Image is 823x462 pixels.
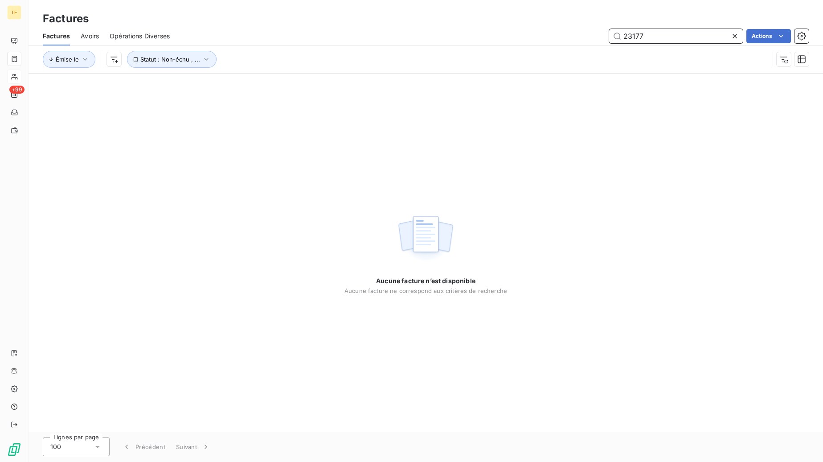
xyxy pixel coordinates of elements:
span: 100 [50,442,61,451]
button: Statut : Non-échu , ... [127,51,217,68]
img: Logo LeanPay [7,442,21,457]
span: Aucune facture ne correspond aux critères de recherche [344,287,507,294]
span: Avoirs [81,32,99,41]
span: Statut : Non-échu , ... [140,56,200,63]
span: Émise le [56,56,79,63]
span: +99 [9,86,25,94]
input: Rechercher [609,29,743,43]
span: Opérations Diverses [110,32,170,41]
button: Émise le [43,51,95,68]
span: Factures [43,32,70,41]
span: Aucune facture n’est disponible [376,276,475,285]
div: TE [7,5,21,20]
button: Actions [746,29,791,43]
iframe: Intercom live chat [793,432,814,453]
button: Suivant [171,437,216,456]
img: empty state [397,211,454,266]
h3: Factures [43,11,89,27]
button: Précédent [117,437,171,456]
